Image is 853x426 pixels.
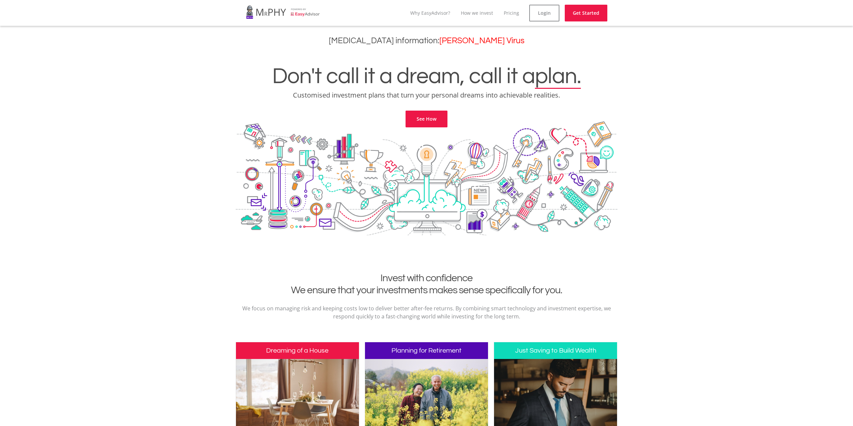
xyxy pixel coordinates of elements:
[535,65,581,88] span: plan.
[494,342,617,359] h3: Just Saving to Build Wealth
[406,111,447,127] a: See How
[461,10,493,16] a: How we invest
[439,37,525,45] a: [PERSON_NAME] Virus
[5,65,848,88] h1: Don't call it a dream, call it a
[241,272,613,296] h2: Invest with confidence We ensure that your investments makes sense specifically for you.
[241,304,613,320] p: We focus on managing risk and keeping costs low to deliver better after-fee returns. By combining...
[565,5,607,21] a: Get Started
[5,90,848,100] p: Customised investment plans that turn your personal dreams into achievable realities.
[529,5,559,21] a: Login
[504,10,519,16] a: Pricing
[5,36,848,46] h3: [MEDICAL_DATA] information:
[410,10,450,16] a: Why EasyAdvisor?
[236,342,359,359] h3: Dreaming of a House
[365,342,488,359] h3: Planning for Retirement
